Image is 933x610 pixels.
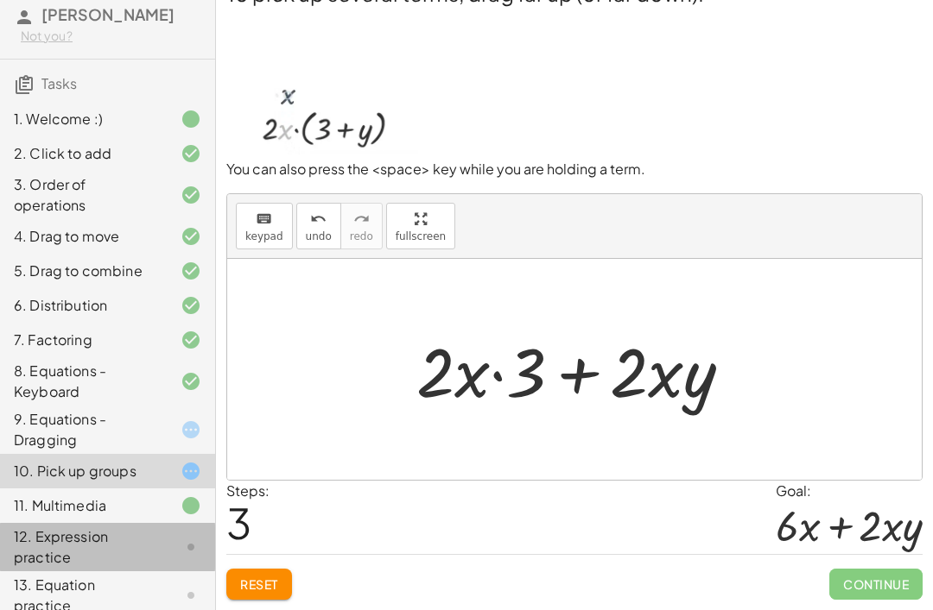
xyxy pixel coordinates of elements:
[245,230,283,242] span: keypad
[181,109,201,129] i: Task finished.
[386,203,455,249] button: fullscreen
[240,576,278,592] span: Reset
[41,74,77,92] span: Tasks
[181,226,201,247] i: Task finished and correct.
[181,261,201,281] i: Task finished and correct.
[14,461,153,481] div: 10. Pick up groups
[14,409,153,450] div: 9. Equations - Dragging
[21,28,201,45] div: Not you?
[14,109,153,129] div: 1. Welcome :)
[181,537,201,557] i: Task not started.
[14,143,153,164] div: 2. Click to add
[256,209,272,230] i: keyboard
[226,569,292,600] button: Reset
[181,495,201,516] i: Task finished.
[310,209,327,230] i: undo
[306,230,332,242] span: undo
[14,261,153,281] div: 5. Drag to combine
[14,495,153,516] div: 11. Multimedia
[226,481,270,500] label: Steps:
[776,481,923,501] div: Goal:
[14,226,153,247] div: 4. Drag to move
[181,585,201,606] i: Task not started.
[181,330,201,350] i: Task finished and correct.
[14,361,153,402] div: 8. Equations - Keyboard
[181,419,201,440] i: Task started.
[236,203,293,249] button: keyboardkeypad
[14,330,153,350] div: 7. Factoring
[181,295,201,316] i: Task finished and correct.
[181,143,201,164] i: Task finished and correct.
[181,185,201,205] i: Task finished and correct.
[350,230,373,242] span: redo
[181,371,201,392] i: Task finished and correct.
[14,295,153,316] div: 6. Distribution
[296,203,341,249] button: undoundo
[41,4,175,24] span: [PERSON_NAME]
[14,174,153,216] div: 3. Order of operations
[226,8,418,154] img: 7082fc1485faebb9b7af93849eb8fc5ffd41b57dcc94cb7c7bb5916beca3cf65.webp
[340,203,383,249] button: redoredo
[353,209,370,230] i: redo
[226,160,923,179] p: You can also press the <space> key while you are holding a term.
[14,526,153,568] div: 12. Expression practice
[181,461,201,481] i: Task started.
[226,496,251,549] span: 3
[396,230,446,242] span: fullscreen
